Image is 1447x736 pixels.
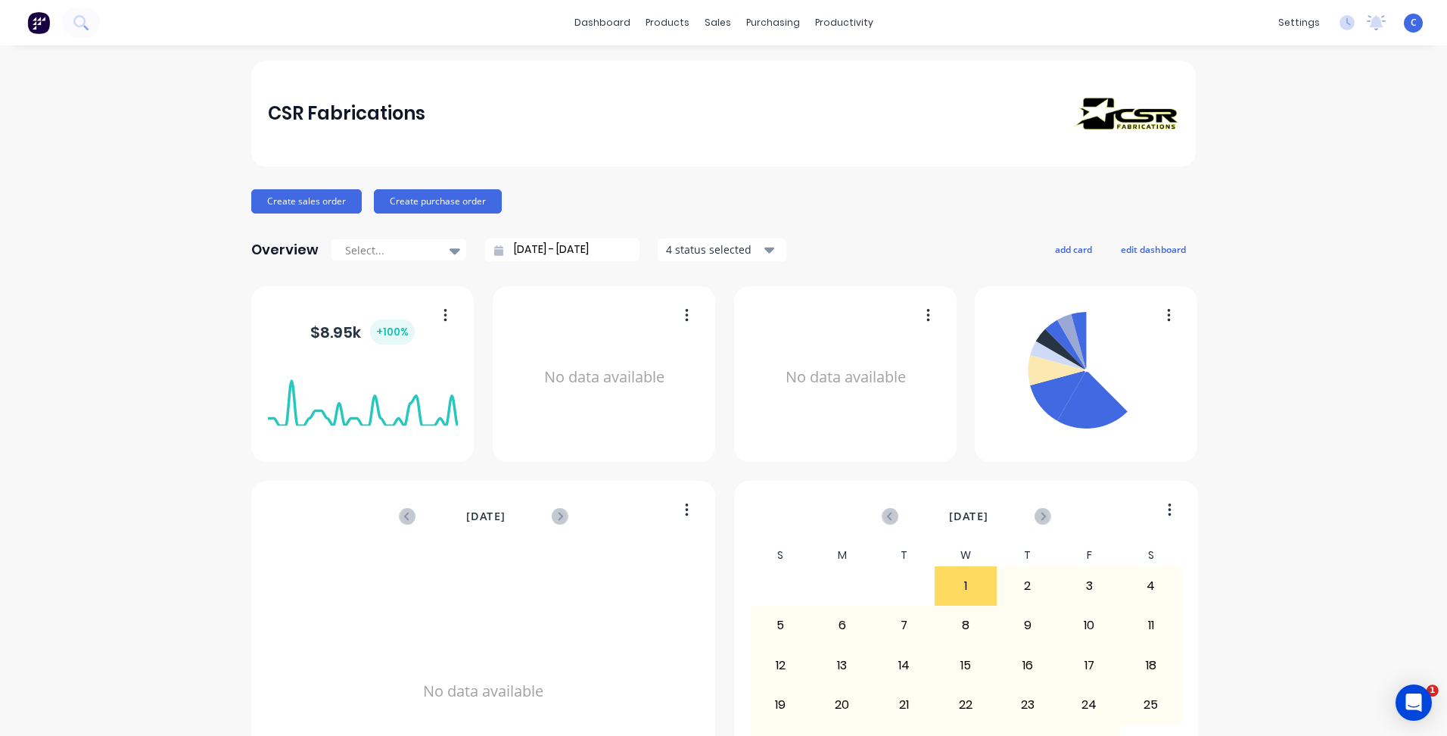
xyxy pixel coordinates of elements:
span: 1 [1427,685,1439,697]
div: M [811,544,873,566]
div: productivity [808,11,881,34]
div: 24 [1059,686,1119,724]
div: 13 [812,647,873,685]
div: 11 [1121,607,1181,644]
div: $ 8.95k [310,320,415,345]
div: settings [1271,11,1327,34]
div: Overview [251,235,319,265]
div: sales [697,11,739,34]
div: purchasing [739,11,808,34]
button: Create sales order [251,189,362,214]
div: 15 [935,647,996,685]
div: 3 [1059,567,1119,605]
div: S [1120,544,1182,566]
div: T [997,544,1059,566]
div: 7 [874,607,935,644]
div: 21 [874,686,935,724]
div: S [750,544,812,566]
img: Factory [27,11,50,34]
div: No data available [751,306,941,449]
div: F [1058,544,1120,566]
span: [DATE] [949,508,988,525]
div: 14 [874,647,935,685]
span: [DATE] [466,508,506,525]
div: + 100 % [370,320,415,345]
div: 9 [997,607,1058,644]
div: 8 [935,607,996,644]
div: 2 [997,567,1058,605]
div: 17 [1059,647,1119,685]
div: 22 [935,686,996,724]
div: 25 [1121,686,1181,724]
div: 4 [1121,567,1181,605]
a: dashboard [567,11,638,34]
div: No data available [509,306,699,449]
div: 19 [751,686,811,724]
button: edit dashboard [1111,239,1196,259]
div: W [935,544,997,566]
div: 20 [812,686,873,724]
div: 16 [997,647,1058,685]
div: 18 [1121,647,1181,685]
button: Create purchase order [374,189,502,214]
div: 23 [997,686,1058,724]
img: CSR Fabrications [1073,97,1179,129]
button: 4 status selected [658,239,786,261]
button: add card [1045,239,1102,259]
div: Open Intercom Messenger [1396,685,1432,721]
div: products [638,11,697,34]
div: 5 [751,607,811,644]
div: T [873,544,935,566]
div: CSR Fabrications [268,98,425,129]
div: 1 [935,567,996,605]
div: 6 [812,607,873,644]
div: 12 [751,647,811,685]
div: 4 status selected [666,242,761,257]
span: C [1411,16,1417,30]
div: 10 [1059,607,1119,644]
